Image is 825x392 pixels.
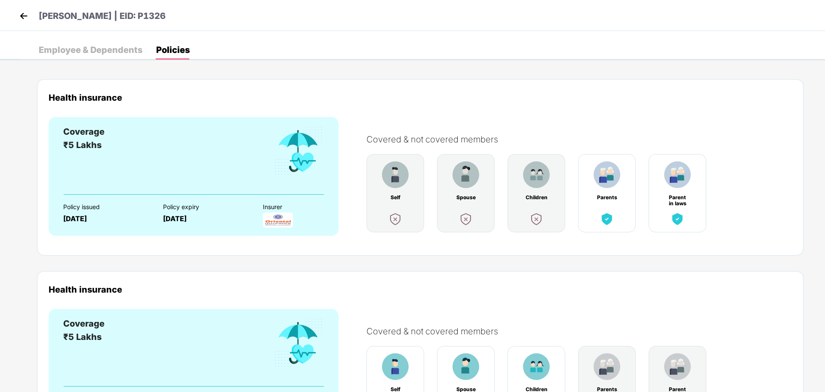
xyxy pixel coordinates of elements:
img: benefitCardImg [382,353,409,380]
img: benefitCardImg [523,353,550,380]
img: benefitCardImg [670,211,685,227]
div: Parent in laws [666,194,689,201]
img: benefitCardImg [458,211,474,227]
img: benefitCardImg [594,161,620,188]
div: [DATE] [163,215,248,223]
div: Policies [156,46,190,54]
img: benefitCardImg [453,161,479,188]
div: Health insurance [49,93,792,102]
div: Covered & not covered members [366,134,800,145]
div: Children [525,194,548,201]
span: ₹5 Lakhs [63,332,102,342]
div: Coverage [63,125,105,139]
img: benefitCardImg [523,161,550,188]
div: Health insurance [49,284,792,294]
div: Policy issued [63,204,148,210]
img: back [17,9,30,22]
img: InsurerLogo [263,213,293,228]
div: Parents [596,194,618,201]
img: benefitCardImg [664,353,691,380]
span: ₹5 Lakhs [63,140,102,150]
div: Employee & Dependents [39,46,142,54]
div: Coverage [63,317,105,330]
div: Spouse [455,194,477,201]
p: [PERSON_NAME] | EID: P1326 [39,9,166,23]
div: Covered & not covered members [366,326,800,336]
div: Insurer [263,204,348,210]
img: benefitCardImg [388,211,403,227]
img: benefitCardImg [382,161,409,188]
img: benefitCardImg [664,161,691,188]
div: [DATE] [63,215,148,223]
img: benefitCardImg [273,317,324,369]
img: benefitCardImg [273,125,324,177]
div: Self [384,194,406,201]
img: benefitCardImg [529,211,544,227]
img: benefitCardImg [599,211,615,227]
img: benefitCardImg [594,353,620,380]
div: Policy expiry [163,204,248,210]
img: benefitCardImg [453,353,479,380]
